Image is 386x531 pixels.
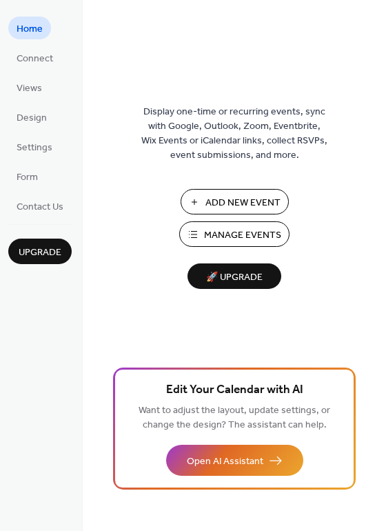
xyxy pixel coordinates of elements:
[19,246,61,260] span: Upgrade
[8,239,72,264] button: Upgrade
[17,111,47,126] span: Design
[8,76,50,99] a: Views
[187,454,263,469] span: Open AI Assistant
[181,189,289,214] button: Add New Event
[204,228,281,243] span: Manage Events
[205,196,281,210] span: Add New Event
[187,263,281,289] button: 🚀 Upgrade
[8,194,72,217] a: Contact Us
[139,401,330,434] span: Want to adjust the layout, update settings, or change the design? The assistant can help.
[179,221,289,247] button: Manage Events
[8,165,46,188] a: Form
[8,106,55,128] a: Design
[17,170,38,185] span: Form
[17,200,63,214] span: Contact Us
[17,52,53,66] span: Connect
[17,141,52,155] span: Settings
[166,445,303,476] button: Open AI Assistant
[141,105,327,163] span: Display one-time or recurring events, sync with Google, Outlook, Zoom, Eventbrite, Wix Events or ...
[17,81,42,96] span: Views
[196,268,273,287] span: 🚀 Upgrade
[17,22,43,37] span: Home
[8,46,61,69] a: Connect
[166,381,303,400] span: Edit Your Calendar with AI
[8,135,61,158] a: Settings
[8,17,51,39] a: Home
